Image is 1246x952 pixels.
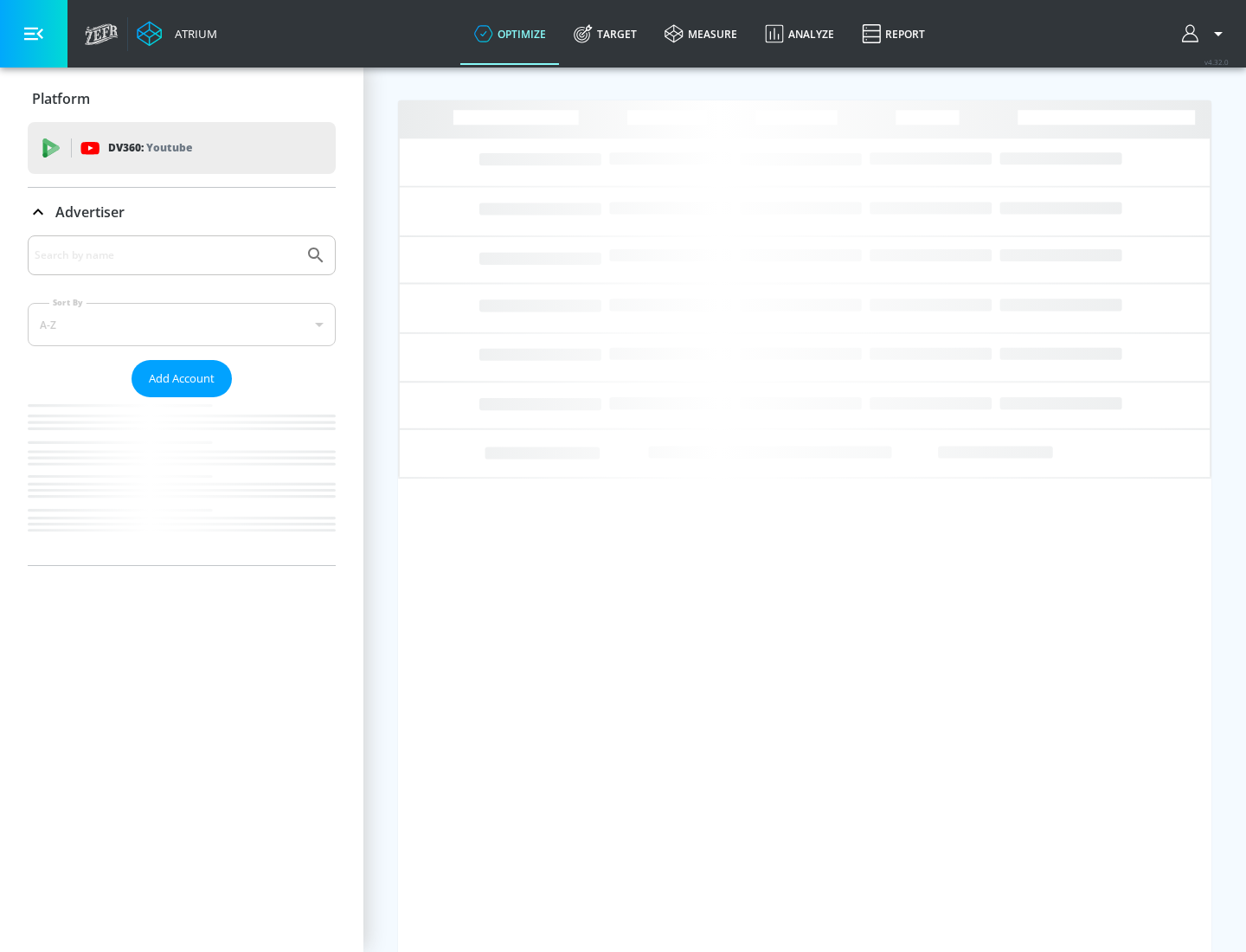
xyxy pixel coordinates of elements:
input: Search by name [35,244,297,267]
a: Target [560,3,651,65]
p: Platform [32,89,90,108]
a: measure [651,3,751,65]
div: Atrium [168,26,217,42]
button: Add Account [132,360,232,397]
div: Advertiser [28,188,336,236]
span: v 4.32.0 [1204,57,1229,67]
div: Advertiser [28,235,336,565]
a: Report [848,3,939,65]
nav: list of Advertiser [28,397,336,565]
p: Youtube [146,138,192,157]
div: DV360: Youtube [28,122,336,174]
a: Analyze [751,3,848,65]
div: A-Z [28,303,336,346]
a: Atrium [137,21,217,47]
span: Add Account [149,369,215,389]
p: DV360: [108,138,192,158]
p: Advertiser [55,203,125,222]
a: optimize [460,3,560,65]
div: Platform [28,74,336,123]
label: Sort By [49,297,87,308]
